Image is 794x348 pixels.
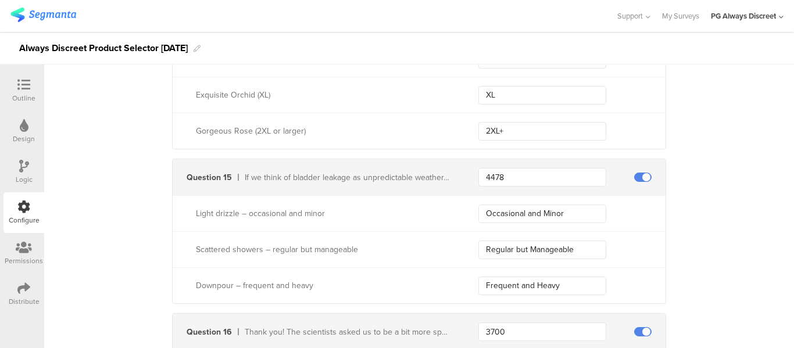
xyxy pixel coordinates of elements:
[478,86,606,105] input: Enter a value...
[196,243,450,256] div: Scattered showers – regular but manageable
[478,168,606,186] input: Enter a key...
[711,10,776,21] div: PG Always Discreet
[478,322,606,341] input: Enter a key...
[196,125,450,137] div: Gorgeous Rose (2XL or larger)
[5,256,43,266] div: Permissions
[617,10,643,21] span: Support
[196,207,450,220] div: Light drizzle – occasional and minor
[245,326,450,338] div: Thank you! The scientists asked us to be a bit more specific here. How would you describe the int...
[478,205,606,223] input: Enter a value...
[19,39,188,58] div: Always Discreet Product Selector [DATE]
[196,279,450,292] div: Downpour – frequent and heavy
[16,174,33,185] div: Logic
[478,241,606,259] input: Enter a value...
[478,122,606,141] input: Enter a value...
[187,171,232,184] div: Question 15
[9,215,40,225] div: Configure
[13,134,35,144] div: Design
[478,277,606,295] input: Enter a value...
[9,296,40,307] div: Distribute
[12,93,35,103] div: Outline
[196,89,450,101] div: Exquisite Orchid (XL)
[245,171,450,184] div: If we think of bladder leakage as unpredictable weather, how would you describe their forecast?
[187,326,232,338] div: Question 16
[10,8,76,22] img: segmanta logo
